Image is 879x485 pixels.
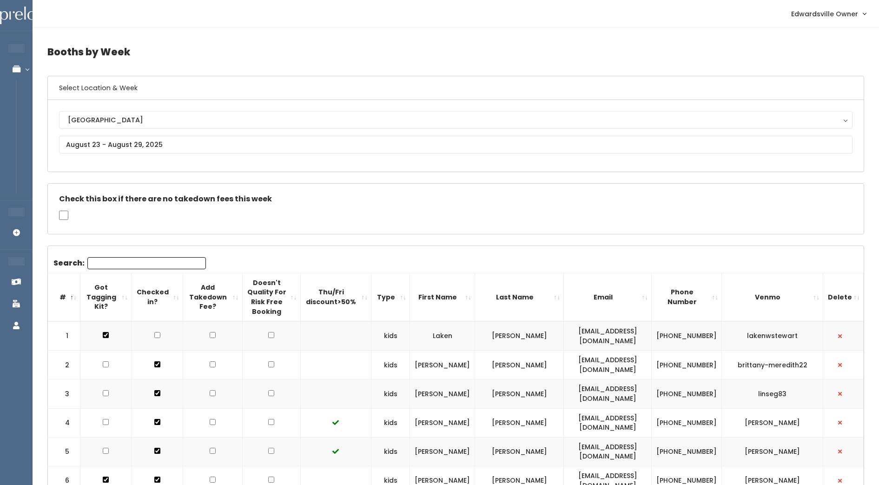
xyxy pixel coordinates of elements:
h6: Select Location & Week [48,76,864,100]
td: [PERSON_NAME] [475,437,564,466]
td: [PHONE_NUMBER] [652,351,722,379]
th: Doesn't Quality For Risk Free Booking : activate to sort column ascending [242,273,300,321]
td: 4 [48,408,80,437]
th: Last Name: activate to sort column ascending [475,273,564,321]
th: Venmo: activate to sort column ascending [722,273,823,321]
th: Phone Number: activate to sort column ascending [652,273,722,321]
a: Edwardsville Owner [782,4,875,24]
th: Type: activate to sort column ascending [371,273,410,321]
td: [EMAIL_ADDRESS][DOMAIN_NAME] [564,321,652,351]
td: [PERSON_NAME] [410,437,475,466]
th: Checked in?: activate to sort column ascending [132,273,183,321]
td: 1 [48,321,80,351]
td: lakenwstewart [722,321,823,351]
td: kids [371,379,410,408]
input: Search: [87,257,206,269]
th: #: activate to sort column descending [48,273,80,321]
td: [PHONE_NUMBER] [652,321,722,351]
h5: Check this box if there are no takedown fees this week [59,195,853,203]
td: [PERSON_NAME] [475,379,564,408]
label: Search: [53,257,206,269]
td: [PHONE_NUMBER] [652,379,722,408]
td: [PERSON_NAME] [475,408,564,437]
td: [EMAIL_ADDRESS][DOMAIN_NAME] [564,437,652,466]
td: Laken [410,321,475,351]
td: linseg83 [722,379,823,408]
td: kids [371,321,410,351]
td: [PERSON_NAME] [722,408,823,437]
button: [GEOGRAPHIC_DATA] [59,111,853,129]
td: kids [371,351,410,379]
th: Delete: activate to sort column ascending [823,273,863,321]
td: 5 [48,437,80,466]
td: [PERSON_NAME] [410,408,475,437]
td: kids [371,437,410,466]
td: [EMAIL_ADDRESS][DOMAIN_NAME] [564,351,652,379]
td: kids [371,408,410,437]
td: [PHONE_NUMBER] [652,408,722,437]
h4: Booths by Week [47,39,864,65]
td: [PERSON_NAME] [722,437,823,466]
input: August 23 - August 29, 2025 [59,136,853,153]
td: [PERSON_NAME] [410,351,475,379]
td: [EMAIL_ADDRESS][DOMAIN_NAME] [564,408,652,437]
td: brittany-meredith22 [722,351,823,379]
div: [GEOGRAPHIC_DATA] [68,115,844,125]
th: Got Tagging Kit?: activate to sort column ascending [80,273,132,321]
td: [EMAIL_ADDRESS][DOMAIN_NAME] [564,379,652,408]
td: 2 [48,351,80,379]
td: [PHONE_NUMBER] [652,437,722,466]
td: 3 [48,379,80,408]
span: Edwardsville Owner [791,9,858,19]
th: Thu/Fri discount&gt;50%: activate to sort column ascending [300,273,371,321]
th: Email: activate to sort column ascending [564,273,652,321]
th: Add Takedown Fee?: activate to sort column ascending [183,273,242,321]
td: [PERSON_NAME] [475,321,564,351]
td: [PERSON_NAME] [410,379,475,408]
th: First Name: activate to sort column ascending [410,273,475,321]
td: [PERSON_NAME] [475,351,564,379]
